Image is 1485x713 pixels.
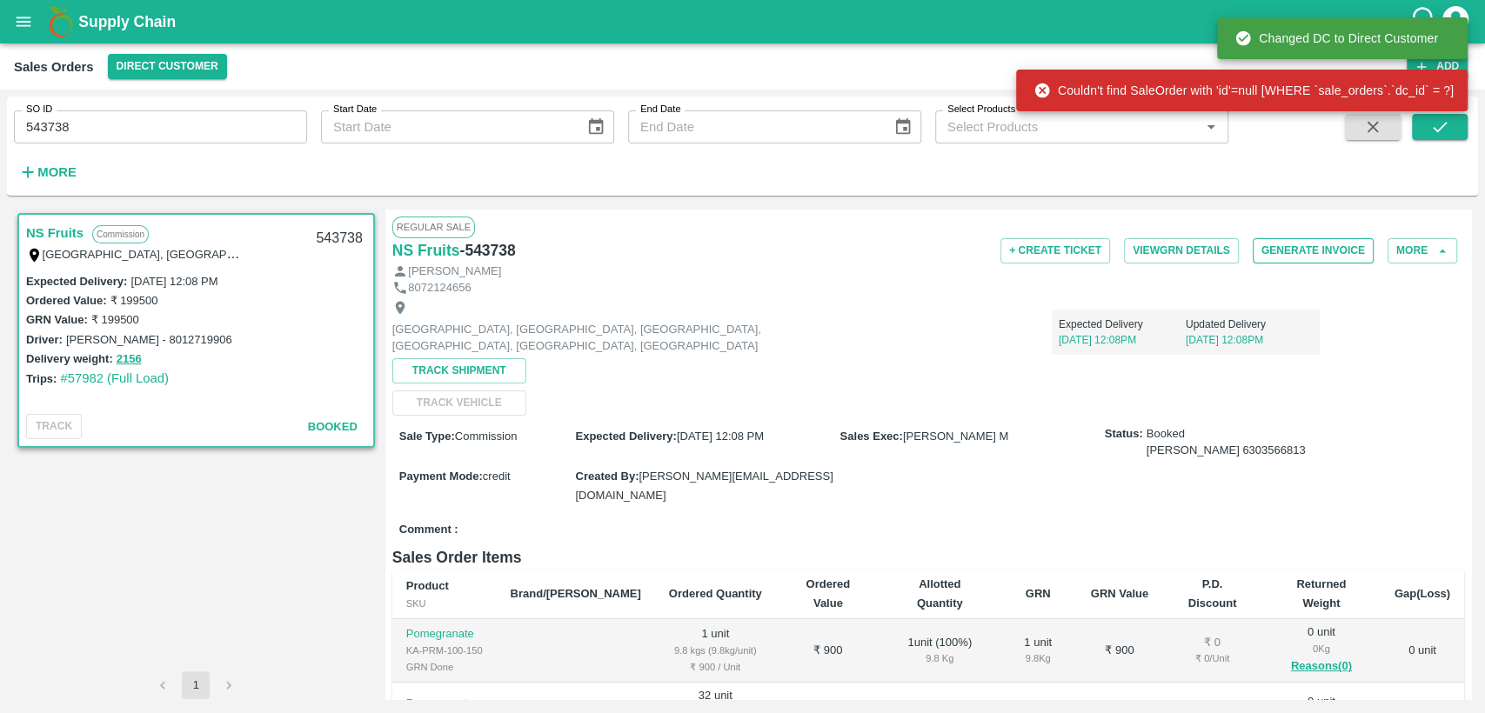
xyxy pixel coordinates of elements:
[1013,650,1063,666] div: 9.8 Kg
[628,110,880,143] input: End Date
[1276,641,1367,656] div: 0 Kg
[406,579,449,592] b: Product
[1409,6,1440,37] div: customer-support
[399,470,483,483] label: Payment Mode :
[37,165,77,179] strong: More
[92,225,149,243] p: Commission
[321,110,572,143] input: Start Date
[392,322,784,354] p: [GEOGRAPHIC_DATA], [GEOGRAPHIC_DATA], [GEOGRAPHIC_DATA], [GEOGRAPHIC_DATA], [GEOGRAPHIC_DATA], [G...
[1276,624,1367,676] div: 0 unit
[575,470,833,502] span: [PERSON_NAME][EMAIL_ADDRESS][DOMAIN_NAME]
[1026,587,1051,600] b: GRN
[305,218,372,259] div: 543738
[1059,332,1186,348] p: [DATE] 12:08PM
[1234,23,1438,54] div: Changed DC to Direct Customer
[392,217,475,237] span: Regular Sale
[333,103,377,117] label: Start Date
[26,352,113,365] label: Delivery weight:
[3,2,43,42] button: open drawer
[1388,238,1457,263] button: More
[894,650,986,666] div: 9.8 Kg
[947,103,1015,117] label: Select Products
[26,275,127,288] label: Expected Delivery :
[406,626,483,643] p: Pomegranate
[14,110,307,143] input: Enter SO ID
[1200,116,1222,138] button: Open
[406,596,483,611] div: SKU
[1186,332,1313,348] p: [DATE] 12:08PM
[1147,443,1306,459] div: [PERSON_NAME] 6303566813
[392,358,526,383] button: Track Shipment
[26,313,88,326] label: GRN Value:
[66,333,232,346] label: [PERSON_NAME] - 8012719906
[1176,635,1248,651] div: ₹ 0
[406,643,483,658] div: KA-PRM-100-150
[1077,619,1162,683] td: ₹ 900
[406,659,483,675] div: GRN Done
[669,659,762,675] div: ₹ 900 / Unit
[940,116,1194,138] input: Select Products
[14,56,94,78] div: Sales Orders
[483,470,511,483] span: credit
[1124,238,1239,263] button: ViewGRN Details
[903,430,1008,443] span: [PERSON_NAME] M
[669,587,762,600] b: Ordered Quantity
[392,238,460,263] a: NS Fruits
[78,13,176,30] b: Supply Chain
[26,372,57,385] label: Trips:
[408,280,471,297] p: 8072124656
[1253,238,1374,263] button: Generate Invoice
[182,671,210,699] button: page 1
[1381,619,1464,683] td: 0 unit
[575,430,676,443] label: Expected Delivery :
[894,635,986,667] div: 1 unit ( 100 %)
[455,430,518,443] span: Commission
[579,110,612,143] button: Choose date
[840,430,903,443] label: Sales Exec :
[78,10,1409,34] a: Supply Chain
[1186,317,1313,332] p: Updated Delivery
[1276,656,1367,676] button: Reasons(0)
[655,619,776,683] td: 1 unit
[399,522,458,538] label: Comment :
[1091,587,1148,600] b: GRN Value
[110,294,157,307] label: ₹ 199500
[14,157,81,187] button: More
[776,619,880,683] td: ₹ 900
[146,671,245,699] nav: pagination navigation
[43,247,780,261] label: [GEOGRAPHIC_DATA], [GEOGRAPHIC_DATA], [GEOGRAPHIC_DATA], [GEOGRAPHIC_DATA], [GEOGRAPHIC_DATA], [G...
[26,294,106,307] label: Ordered Value:
[408,263,501,280] p: [PERSON_NAME]
[392,545,1464,570] h6: Sales Order Items
[1013,635,1063,667] div: 1 unit
[1000,238,1110,263] button: + Create Ticket
[886,110,920,143] button: Choose date
[60,371,169,385] a: #57982 (Full Load)
[511,587,641,600] b: Brand/[PERSON_NAME]
[26,103,52,117] label: SO ID
[1033,75,1454,106] div: Couldn't find SaleOrder with 'id'=null [WHERE `sale_orders`.`dc_id` = ?]
[1176,650,1248,666] div: ₹ 0 / Unit
[26,222,84,244] a: NS Fruits
[1395,587,1450,600] b: Gap(Loss)
[1105,426,1143,443] label: Status:
[1147,426,1306,458] span: Booked
[43,4,78,39] img: logo
[1440,3,1471,40] div: account of current user
[677,430,764,443] span: [DATE] 12:08 PM
[1296,577,1346,610] b: Returned Weight
[108,54,227,79] button: Select DC
[130,275,217,288] label: [DATE] 12:08 PM
[640,103,680,117] label: End Date
[26,333,63,346] label: Driver:
[806,577,851,610] b: Ordered Value
[1188,577,1237,610] b: P.D. Discount
[1059,317,1186,332] p: Expected Delivery
[399,430,455,443] label: Sale Type :
[669,643,762,658] div: 9.8 kgs (9.8kg/unit)
[406,696,483,712] p: Pomegranate
[917,577,963,610] b: Allotted Quantity
[575,470,639,483] label: Created By :
[460,238,516,263] h6: - 543738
